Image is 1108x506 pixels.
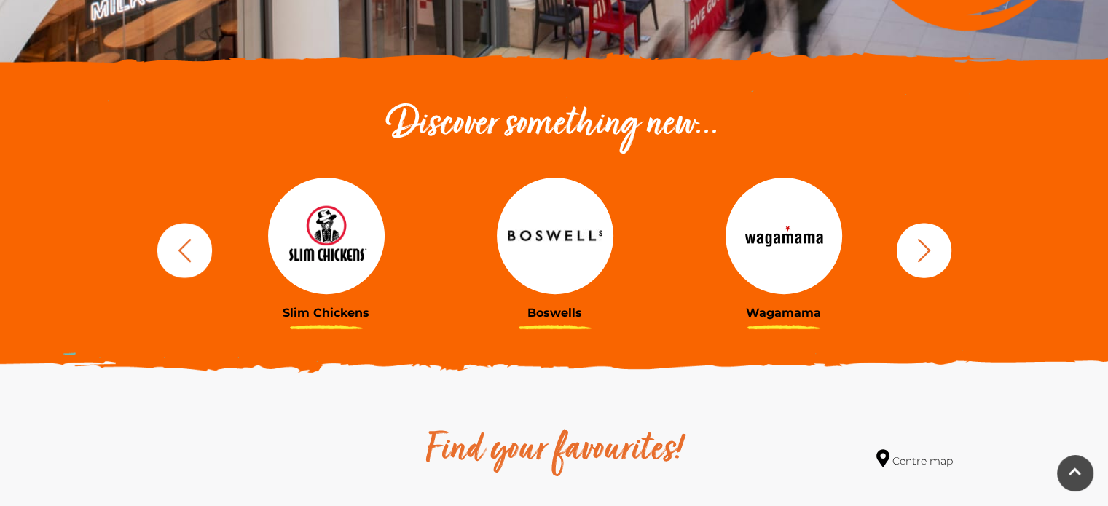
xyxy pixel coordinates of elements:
[680,306,887,320] h3: Wagamama
[680,178,887,320] a: Wagamama
[876,449,953,469] a: Centre map
[150,102,959,149] h2: Discover something new...
[223,306,430,320] h3: Slim Chickens
[452,178,659,320] a: Boswells
[223,178,430,320] a: Slim Chickens
[452,306,659,320] h3: Boswells
[288,427,820,474] h2: Find your favourites!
